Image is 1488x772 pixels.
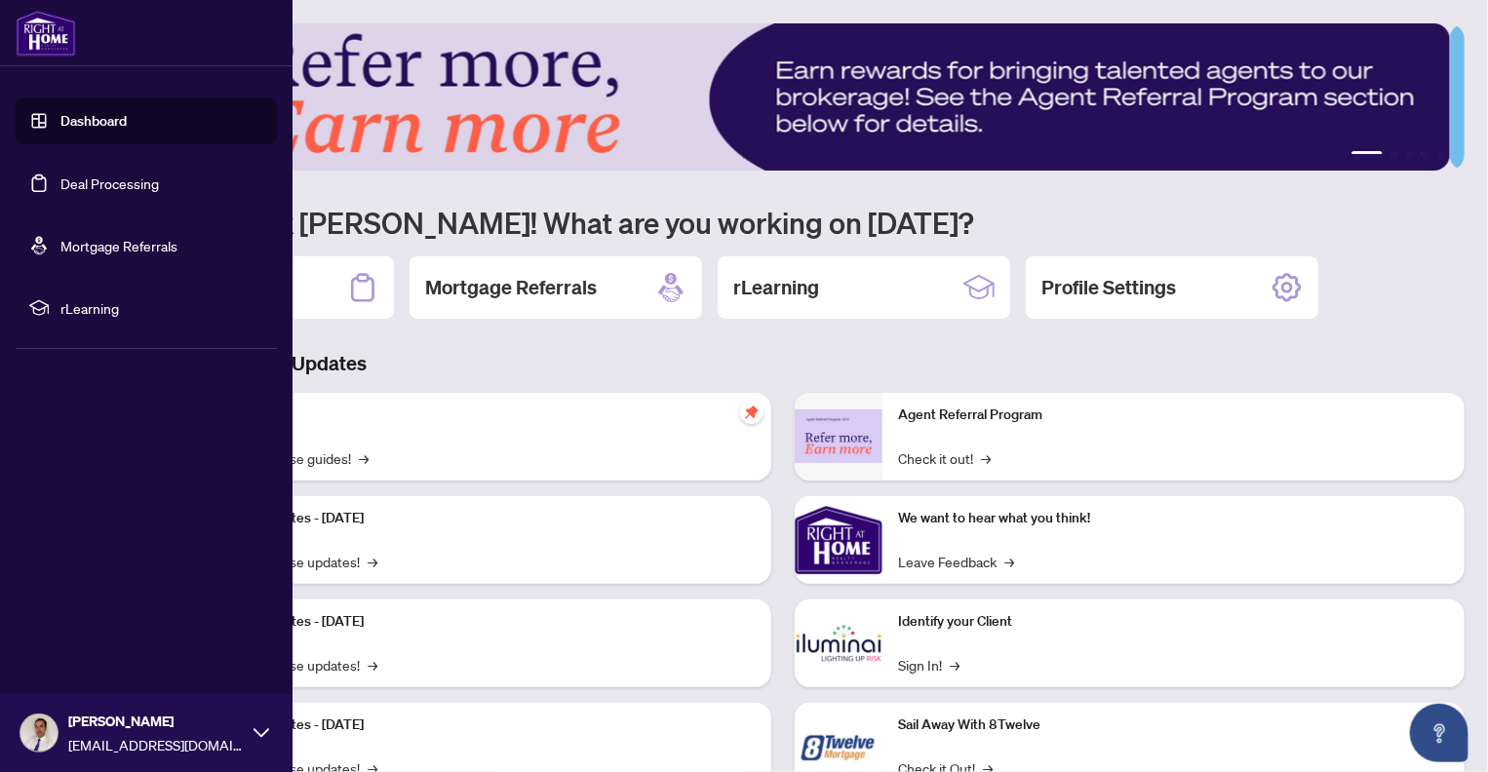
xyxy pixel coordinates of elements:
[20,714,58,752] img: Profile Icon
[205,508,756,529] p: Platform Updates - [DATE]
[1410,704,1468,762] button: Open asap
[101,204,1465,241] h1: Welcome back [PERSON_NAME]! What are you working on [DATE]?
[68,711,244,732] span: [PERSON_NAME]
[981,447,991,469] span: →
[1406,151,1414,159] button: 3
[425,274,597,301] h2: Mortgage Referrals
[60,237,177,254] a: Mortgage Referrals
[1390,151,1398,159] button: 2
[795,599,882,687] img: Identify your Client
[795,409,882,463] img: Agent Referral Program
[1004,551,1014,572] span: →
[1351,151,1383,159] button: 1
[733,274,819,301] h2: rLearning
[898,405,1449,426] p: Agent Referral Program
[898,611,1449,633] p: Identify your Client
[950,654,959,675] span: →
[740,401,764,424] span: pushpin
[1041,274,1176,301] h2: Profile Settings
[898,551,1014,572] a: Leave Feedback→
[101,350,1465,377] h3: Brokerage & Industry Updates
[898,447,991,469] a: Check it out!→
[60,297,263,319] span: rLearning
[898,714,1449,736] p: Sail Away With 8Twelve
[359,447,369,469] span: →
[898,654,959,675] a: Sign In!→
[368,551,377,572] span: →
[205,405,756,426] p: Self-Help
[205,611,756,633] p: Platform Updates - [DATE]
[16,10,76,57] img: logo
[1437,151,1445,159] button: 5
[101,23,1450,171] img: Slide 0
[368,654,377,675] span: →
[795,496,882,584] img: We want to hear what you think!
[898,508,1449,529] p: We want to hear what you think!
[68,734,244,755] span: [EMAIL_ADDRESS][DOMAIN_NAME]
[60,112,127,130] a: Dashboard
[1422,151,1429,159] button: 4
[205,714,756,736] p: Platform Updates - [DATE]
[60,174,159,192] a: Deal Processing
